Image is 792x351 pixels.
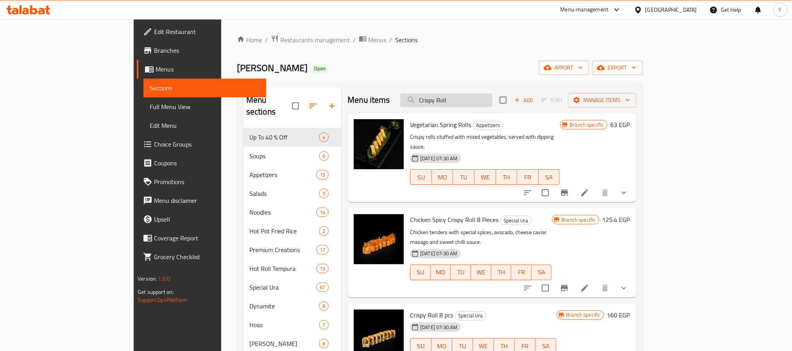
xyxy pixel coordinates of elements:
[317,284,328,291] span: 67
[243,315,341,334] div: Hoso7
[249,208,316,217] div: Noodles
[495,267,509,278] span: TH
[316,283,329,292] div: items
[249,245,316,254] div: Premium Creations
[246,94,292,118] h2: Menu sections
[615,279,633,297] button: show more
[249,339,319,348] span: [PERSON_NAME]
[154,158,260,168] span: Coupons
[432,169,453,185] button: MO
[137,172,266,191] a: Promotions
[574,95,630,105] span: Manage items
[596,183,615,202] button: delete
[410,214,498,226] span: Chicken Spicy Crispy Roll 8 Pieces
[511,265,532,280] button: FR
[243,240,341,259] div: Premium Creations17
[154,27,260,36] span: Edit Restaurant
[619,188,629,197] svg: Show Choices
[319,321,328,329] span: 7
[645,5,697,14] div: [GEOGRAPHIC_DATA]
[137,191,266,210] a: Menu disclaimer
[431,265,451,280] button: MO
[243,128,341,147] div: Up To 40 % Off4
[137,60,266,79] a: Menus
[368,35,386,45] span: Menus
[561,5,609,14] div: Menu-management
[414,267,428,278] span: SU
[354,119,404,169] img: Vegetarian Spring Rolls
[249,339,319,348] div: Ura Maki
[513,96,534,105] span: Add
[317,265,328,272] span: 13
[243,222,341,240] div: Hot Pot Fried Rice2
[316,245,329,254] div: items
[348,94,390,106] h2: Menu items
[249,320,319,330] span: Hoso
[495,92,511,108] span: Select section
[520,172,536,183] span: FR
[496,169,518,185] button: TH
[598,63,636,73] span: export
[567,121,607,129] span: Branch specific
[154,196,260,205] span: Menu disclaimer
[537,184,554,201] span: Select to update
[154,252,260,261] span: Grocery Checklist
[249,170,316,179] div: Appetizers
[518,279,537,297] button: sort-choices
[568,93,636,107] button: Manage items
[271,35,350,45] a: Restaurants management
[243,147,341,165] div: Soups6
[389,35,392,45] li: /
[154,215,260,224] span: Upsell
[580,188,590,197] a: Edit menu item
[319,340,328,347] span: 8
[615,183,633,202] button: show more
[319,134,328,141] span: 4
[500,216,531,225] span: Special Ura
[319,339,329,348] div: items
[154,140,260,149] span: Choice Groups
[517,169,539,185] button: FR
[555,279,574,297] button: Branch-specific-item
[359,35,386,45] a: Menus
[243,297,341,315] div: Dynamite8
[249,301,319,311] span: Dynamite
[410,132,560,152] p: Crispy rolls stuffed with mixed vegetables, served with dipping sauce.
[143,97,266,116] a: Full Menu View
[410,169,432,185] button: SU
[237,59,308,77] span: [PERSON_NAME]
[454,267,468,278] span: TU
[317,209,328,216] span: 14
[619,283,629,293] svg: Show Choices
[319,189,329,198] div: items
[434,267,448,278] span: MO
[611,119,630,130] h6: 63 EGP
[249,189,319,198] span: Salads
[319,151,329,161] div: items
[456,172,471,183] span: TU
[249,264,316,273] div: Hot Roll Tempura
[354,214,404,264] img: Chicken Spicy Crispy Roll 8 Pieces
[280,35,350,45] span: Restaurants management
[475,169,496,185] button: WE
[243,259,341,278] div: Hot Roll Tempura13
[473,121,504,130] div: Appetizers
[138,295,187,305] a: Support.OpsPlatform
[532,265,552,280] button: SA
[158,274,170,284] span: 1.0.0
[311,64,329,73] div: Open
[150,83,260,93] span: Sections
[317,171,328,179] span: 15
[249,283,316,292] span: Special Ura
[243,278,341,297] div: Special Ura67
[137,229,266,247] a: Coverage Report
[471,265,491,280] button: WE
[150,121,260,130] span: Edit Menu
[243,165,341,184] div: Appetizers15
[602,214,630,225] h6: 125.4 EGP
[607,310,630,321] h6: 160 EGP
[410,265,431,280] button: SU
